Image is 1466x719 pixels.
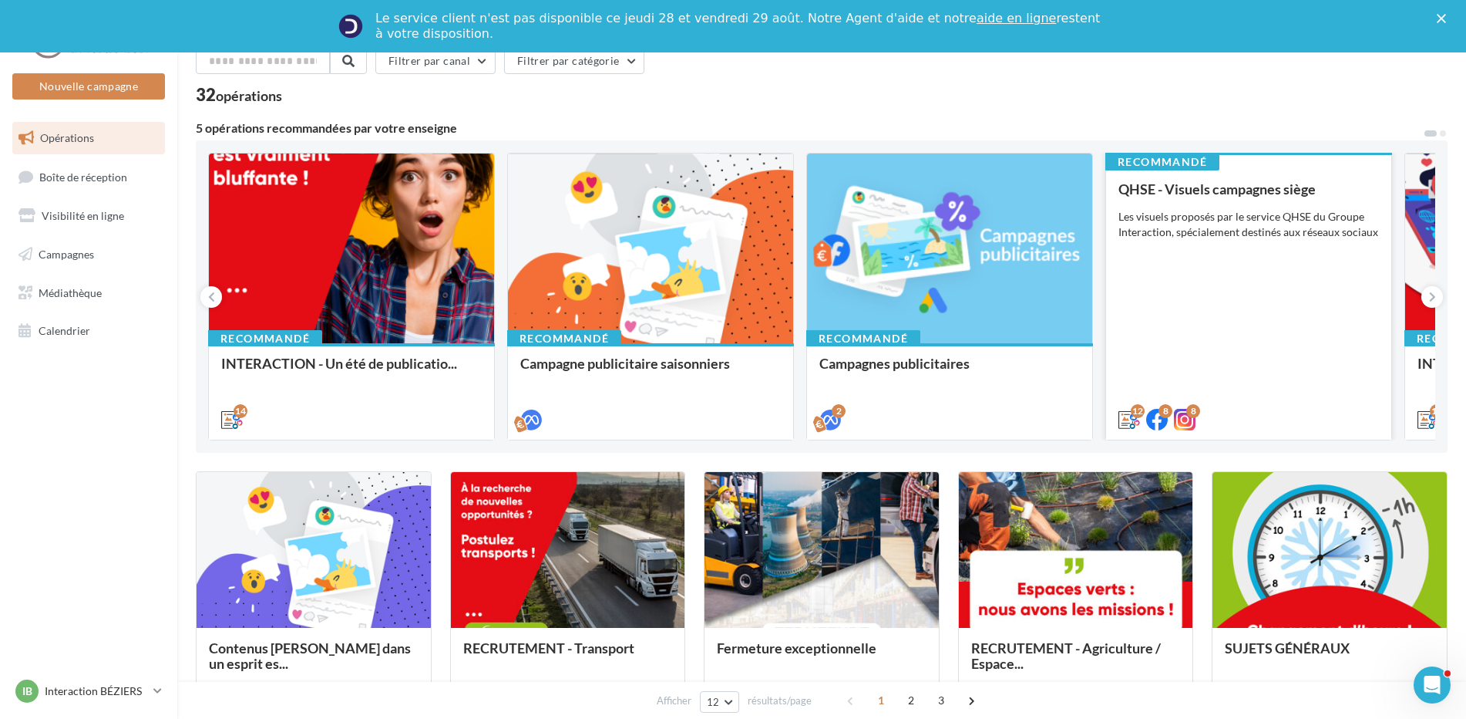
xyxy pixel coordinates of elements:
a: aide en ligne [977,11,1056,25]
div: 8 [1186,404,1200,418]
span: Contenus [PERSON_NAME] dans un esprit es... [209,640,411,672]
span: Boîte de réception [39,170,127,183]
span: Visibilité en ligne [42,209,124,222]
a: Visibilité en ligne [9,200,168,232]
a: Opérations [9,122,168,154]
div: Recommandé [208,330,322,347]
button: Filtrer par catégorie [504,48,644,74]
span: Opérations [40,131,94,144]
div: 12 [1430,404,1444,418]
a: Médiathèque [9,277,168,309]
div: Fermer [1437,14,1452,23]
span: résultats/page [748,694,812,708]
span: INTERACTION - Un été de publicatio... [221,355,457,372]
span: Campagnes publicitaires [819,355,970,372]
span: 2 [899,688,923,713]
span: Campagnes [39,248,94,261]
div: 8 [1158,404,1172,418]
span: 1 [869,688,893,713]
span: SUJETS GÉNÉRAUX [1225,640,1350,657]
span: RECRUTEMENT - Transport [463,640,634,657]
div: 2 [832,404,846,418]
p: Interaction BÉZIERS [45,684,147,699]
a: Calendrier [9,315,168,347]
div: Le service client n'est pas disponible ce jeudi 28 et vendredi 29 août. Notre Agent d'aide et not... [375,11,1103,42]
div: Les visuels proposés par le service QHSE du Groupe Interaction, spécialement destinés aux réseaux... [1118,209,1379,240]
span: Fermeture exceptionnelle [717,640,876,657]
span: Afficher [657,694,691,708]
div: Recommandé [507,330,621,347]
a: Campagnes [9,238,168,271]
button: 12 [700,691,739,713]
img: Profile image for Service-Client [338,14,363,39]
div: 5 opérations recommandées par votre enseigne [196,122,1423,134]
div: Recommandé [806,330,920,347]
span: IB [22,684,32,699]
span: RECRUTEMENT - Agriculture / Espace... [971,640,1161,672]
span: QHSE - Visuels campagnes siège [1118,181,1316,197]
button: Nouvelle campagne [12,73,165,100]
span: Campagne publicitaire saisonniers [520,355,730,372]
button: Filtrer par canal [375,48,496,74]
iframe: Intercom live chat [1414,667,1451,704]
div: 12 [1131,404,1145,418]
div: Recommandé [1105,154,1219,170]
div: 14 [234,404,247,418]
span: 3 [929,688,953,713]
div: 32 [196,86,282,103]
a: Boîte de réception [9,160,168,194]
div: opérations [216,89,282,103]
span: Médiathèque [39,285,102,299]
span: 12 [707,696,720,708]
a: IB Interaction BÉZIERS [12,677,165,706]
span: Calendrier [39,324,90,337]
